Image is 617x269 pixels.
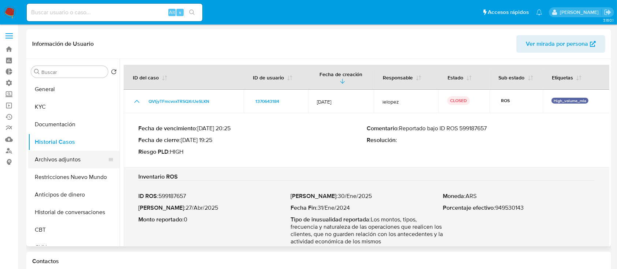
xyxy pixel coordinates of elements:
[516,35,605,53] button: Ver mirada por persona
[32,258,605,265] h1: Contactos
[28,203,120,221] button: Historial de conversaciones
[28,186,120,203] button: Anticipos de dinero
[28,221,120,239] button: CBT
[28,239,120,256] button: CVU
[111,69,117,77] button: Volver al orden por defecto
[28,98,120,116] button: KYC
[28,168,120,186] button: Restricciones Nuevo Mundo
[488,8,529,16] span: Accesos rápidos
[28,133,120,151] button: Historial Casos
[28,151,114,168] button: Archivos adjuntos
[34,69,40,75] button: Buscar
[560,9,601,16] p: ezequiel.castrillon@mercadolibre.com
[41,69,105,75] input: Buscar
[28,81,120,98] button: General
[32,40,94,48] h1: Información de Usuario
[169,9,175,16] span: Alt
[526,35,588,53] span: Ver mirada por persona
[28,116,120,133] button: Documentación
[184,7,199,18] button: search-icon
[604,8,612,16] a: Salir
[536,9,542,15] a: Notificaciones
[179,9,181,16] span: s
[27,8,202,17] input: Buscar usuario o caso...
